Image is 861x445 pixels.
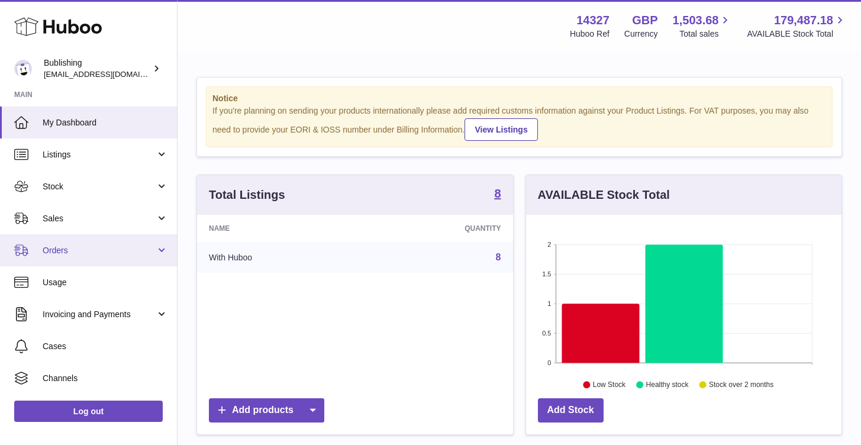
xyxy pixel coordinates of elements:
[212,93,826,104] strong: Notice
[547,241,551,248] text: 2
[465,118,537,141] a: View Listings
[679,28,732,40] span: Total sales
[673,12,719,28] span: 1,503.68
[632,12,657,28] strong: GBP
[542,330,551,337] text: 0.5
[547,300,551,307] text: 1
[673,12,733,40] a: 1,503.68 Total sales
[43,213,156,224] span: Sales
[43,149,156,160] span: Listings
[576,12,610,28] strong: 14327
[542,270,551,278] text: 1.5
[209,398,324,423] a: Add products
[538,398,604,423] a: Add Stock
[43,309,156,320] span: Invoicing and Payments
[197,215,363,242] th: Name
[43,117,168,128] span: My Dashboard
[624,28,658,40] div: Currency
[592,380,625,389] text: Low Stock
[43,373,168,384] span: Channels
[538,187,670,203] h3: AVAILABLE Stock Total
[43,277,168,288] span: Usage
[44,57,150,80] div: Bublishing
[43,245,156,256] span: Orders
[709,380,773,389] text: Stock over 2 months
[43,181,156,192] span: Stock
[209,187,285,203] h3: Total Listings
[43,341,168,352] span: Cases
[570,28,610,40] div: Huboo Ref
[14,60,32,78] img: regine@bublishing.com
[494,188,501,199] strong: 8
[646,380,689,389] text: Healthy stock
[774,12,833,28] span: 179,487.18
[197,242,363,273] td: With Huboo
[547,359,551,366] text: 0
[747,12,847,40] a: 179,487.18 AVAILABLE Stock Total
[494,188,501,202] a: 8
[363,215,512,242] th: Quantity
[747,28,847,40] span: AVAILABLE Stock Total
[212,105,826,141] div: If you're planning on sending your products internationally please add required customs informati...
[44,69,174,79] span: [EMAIL_ADDRESS][DOMAIN_NAME]
[496,252,501,262] a: 8
[14,401,163,422] a: Log out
